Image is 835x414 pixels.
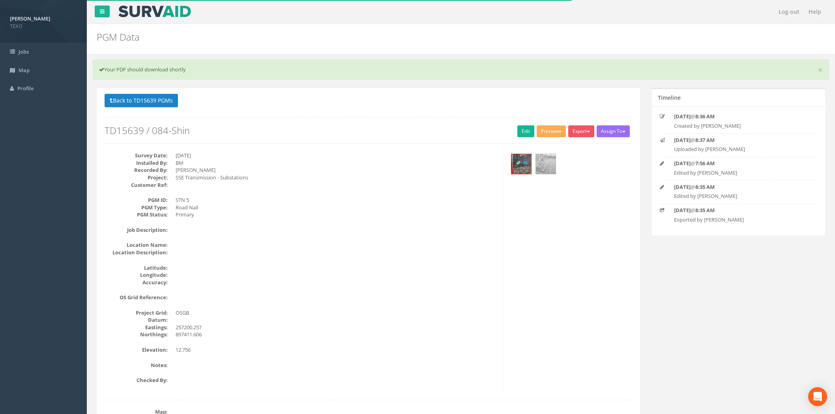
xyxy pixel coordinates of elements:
p: Edited by [PERSON_NAME] [674,192,803,200]
strong: [DATE] [674,183,691,190]
dt: Location Description: [105,249,168,256]
dd: BM [176,159,497,167]
span: Jobs [19,48,29,55]
dd: STN 5 [176,196,497,204]
p: @ [674,113,803,120]
button: Back to TD15639 PGMs [105,94,178,107]
dt: Project: [105,174,168,181]
span: Map [19,67,30,74]
dt: Datum: [105,316,168,324]
button: Preview [537,125,566,137]
dd: SSE Transmission - Substations [176,174,497,181]
dt: Checked By: [105,377,168,384]
span: TEXO [10,22,77,30]
dt: Recorded By: [105,166,168,174]
strong: 8:35 AM [695,207,715,214]
strong: [PERSON_NAME] [10,15,50,22]
dt: Accuracy: [105,279,168,286]
strong: [DATE] [674,160,691,167]
dd: 12.756 [176,346,497,354]
dt: Installed By: [105,159,168,167]
h2: PGM Data [97,32,702,42]
dt: Eastings: [105,324,168,331]
p: @ [674,136,803,144]
span: Profile [17,85,34,92]
p: Uploaded by [PERSON_NAME] [674,145,803,153]
dd: 897411.606 [176,331,497,338]
dt: PGM Type: [105,204,168,211]
a: [PERSON_NAME] TEXO [10,13,77,30]
dd: [DATE] [176,152,497,159]
h5: Timeline [658,95,681,101]
p: @ [674,207,803,214]
dd: 257200.257 [176,324,497,331]
img: 931de853-3390-3e85-e999-946b3981ba9b_47e2aaf1-8c93-dd45-0959-07626f50c143_thumb.jpg [536,154,556,174]
dt: Project Grid: [105,309,168,317]
dt: PGM Status: [105,211,168,218]
dd: Primary [176,211,497,218]
p: @ [674,183,803,191]
dt: Elevation: [105,346,168,354]
button: Assign To [597,125,630,137]
a: × [818,66,823,74]
div: Your PDF should download shortly [93,60,829,80]
dd: [PERSON_NAME] [176,166,497,174]
dt: Survey Date: [105,152,168,159]
dd: Road Nail [176,204,497,211]
dt: Latitude: [105,264,168,272]
dt: OS Grid Reference: [105,294,168,301]
strong: [DATE] [674,136,691,144]
strong: [DATE] [674,207,691,214]
p: Edited by [PERSON_NAME] [674,169,803,177]
dt: Job Description: [105,226,168,234]
strong: 8:35 AM [695,183,715,190]
a: Edit [517,125,534,137]
dt: Location Name: [105,241,168,249]
h2: TD15639 / 084-Shin [105,125,632,136]
dt: PGM ID: [105,196,168,204]
strong: [DATE] [674,113,691,120]
strong: 8:36 AM [695,113,715,120]
p: Created by [PERSON_NAME] [674,122,803,130]
strong: 7:56 AM [695,160,715,167]
dt: Longitude: [105,271,168,279]
dt: Notes: [105,362,168,369]
div: Open Intercom Messenger [808,387,827,406]
button: Export [568,125,594,137]
img: 931de853-3390-3e85-e999-946b3981ba9b_5db551d9-7fc8-128d-bb27-668645103c52_thumb.jpg [511,154,531,174]
p: @ [674,160,803,167]
dd: OSGB [176,309,497,317]
dt: Customer Ref: [105,181,168,189]
dt: Northings: [105,331,168,338]
p: Exported by [PERSON_NAME] [674,216,803,224]
strong: 8:37 AM [695,136,715,144]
